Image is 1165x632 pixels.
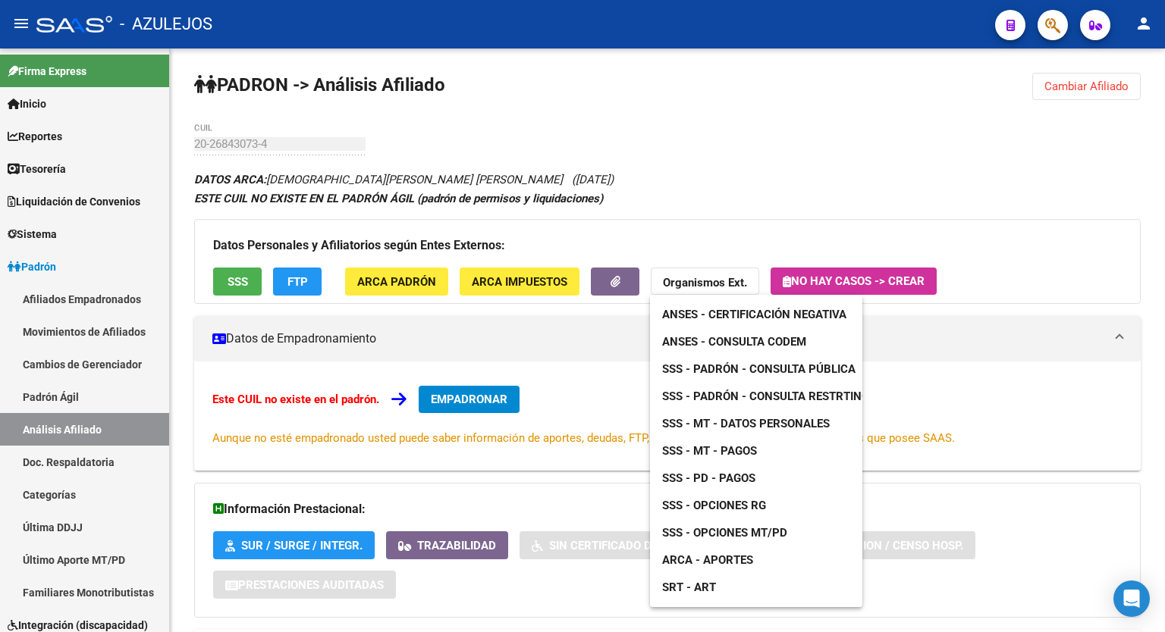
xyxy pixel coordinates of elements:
span: SSS - MT - Pagos [662,444,757,458]
span: ANSES - Consulta CODEM [662,335,806,349]
span: SRT - ART [662,580,716,594]
a: ANSES - Certificación Negativa [650,301,859,328]
span: SSS - Padrón - Consulta Restrtingida [662,390,887,403]
a: SSS - MT - Datos Personales [650,410,842,437]
a: SSS - Padrón - Consulta Pública [650,355,868,383]
a: SSS - Padrón - Consulta Restrtingida [650,383,900,410]
span: SSS - MT - Datos Personales [662,417,830,430]
a: ANSES - Consulta CODEM [650,328,818,355]
span: ARCA - Aportes [662,553,753,567]
a: SRT - ART [650,574,862,601]
span: ANSES - Certificación Negativa [662,308,846,321]
a: SSS - MT - Pagos [650,437,769,465]
span: SSS - PD - Pagos [662,471,755,485]
a: SSS - PD - Pagos [650,465,768,492]
span: SSS - Padrón - Consulta Pública [662,362,856,376]
a: ARCA - Aportes [650,546,765,574]
a: SSS - Opciones RG [650,492,778,519]
a: SSS - Opciones MT/PD [650,519,799,546]
span: SSS - Opciones MT/PD [662,526,787,540]
div: Open Intercom Messenger [1113,580,1150,617]
span: SSS - Opciones RG [662,499,766,512]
